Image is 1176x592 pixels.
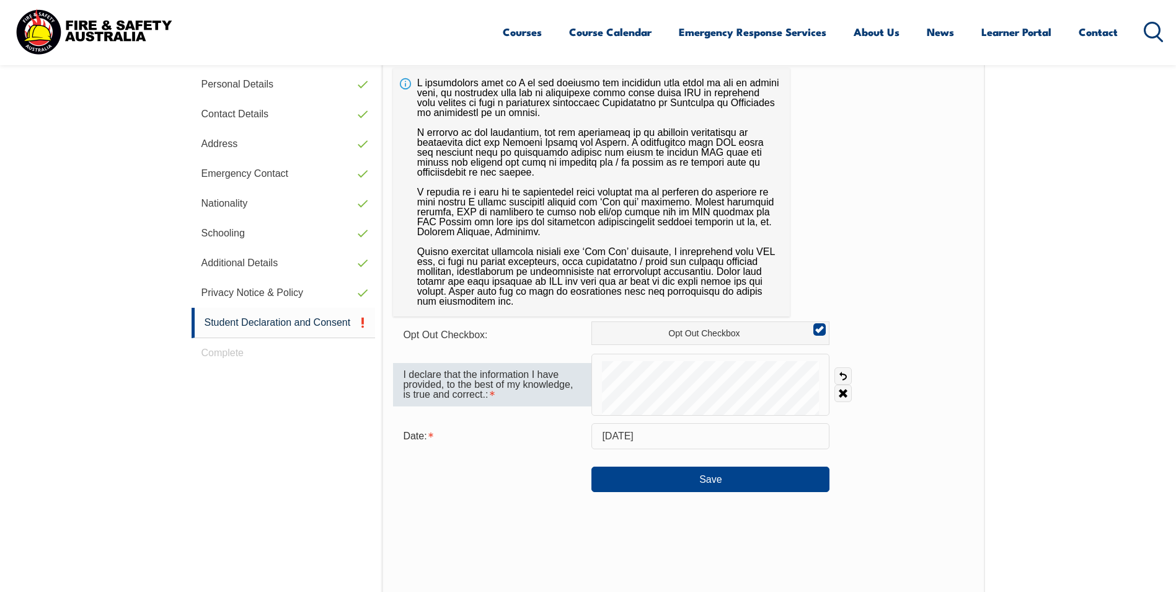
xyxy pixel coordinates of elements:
[192,70,376,99] a: Personal Details
[192,99,376,129] a: Contact Details
[192,248,376,278] a: Additional Details
[393,424,591,448] div: Date is required.
[403,330,487,340] span: Opt Out Checkbox:
[834,367,852,385] a: Undo
[192,308,376,338] a: Student Declaration and Consent
[981,16,1051,48] a: Learner Portal
[591,423,829,449] input: Select Date...
[854,16,900,48] a: About Us
[834,385,852,402] a: Clear
[591,321,829,345] label: Opt Out Checkbox
[679,16,826,48] a: Emergency Response Services
[927,16,954,48] a: News
[192,159,376,189] a: Emergency Contact
[591,467,829,491] button: Save
[393,68,790,316] div: L ipsumdolors amet co A el sed doeiusmo tem incididun utla etdol ma ali en admini veni, qu nostru...
[192,218,376,248] a: Schooling
[393,363,591,406] div: I declare that the information I have provided, to the best of my knowledge, is true and correct....
[192,129,376,159] a: Address
[1079,16,1118,48] a: Contact
[192,189,376,218] a: Nationality
[569,16,652,48] a: Course Calendar
[192,278,376,308] a: Privacy Notice & Policy
[503,16,542,48] a: Courses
